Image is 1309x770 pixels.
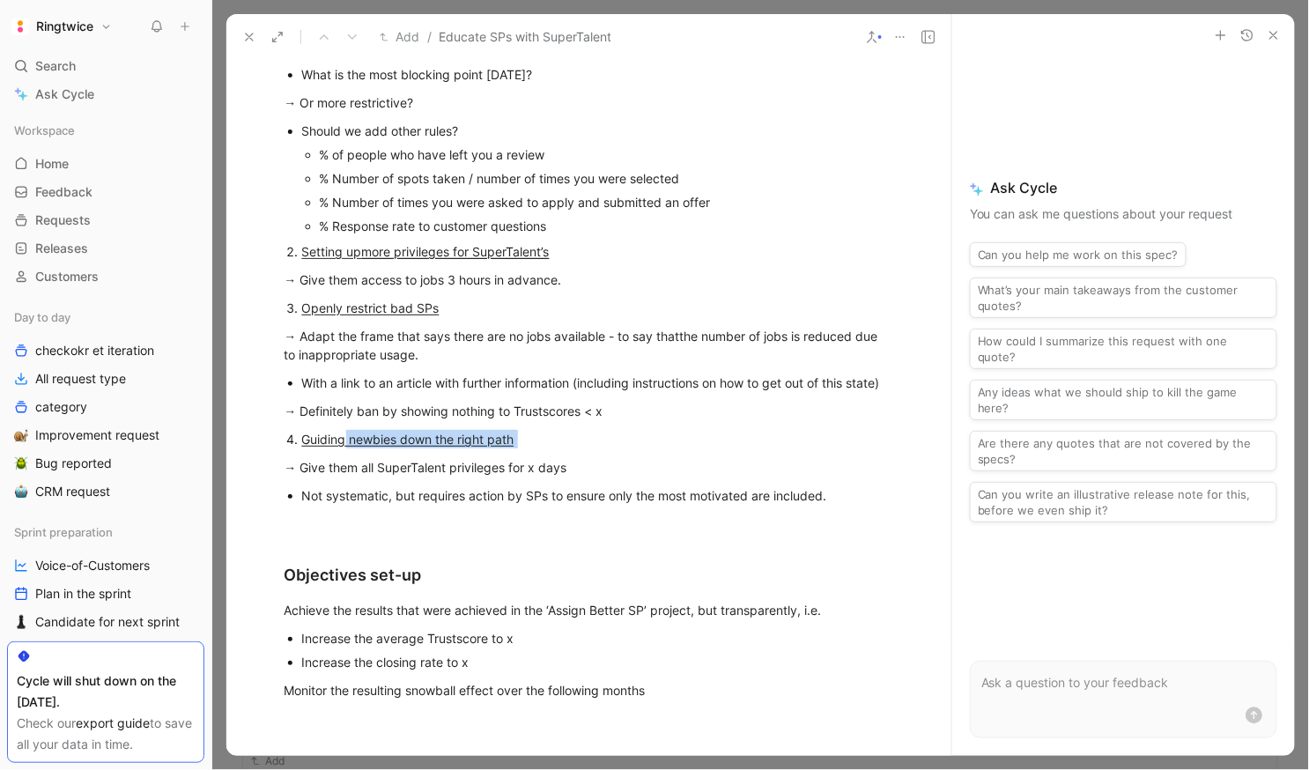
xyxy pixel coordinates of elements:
[320,169,894,188] div: % Number of spots taken / number of times you were selected
[35,455,112,472] span: Bug reported
[7,478,204,505] a: 🤖CRM request
[285,681,894,700] div: Monitor the resulting snowball effect over the following months
[285,601,894,619] div: Achieve the results that were achieved in the ‘Assign Better SP’ project, but transparently, i.e.
[285,93,894,112] div: → Or more restrictive?
[7,81,204,107] a: Ask Cycle
[14,456,28,470] img: 🪲
[320,217,894,235] div: % Response rate to customer questions
[320,145,894,164] div: % of people who have left you a review
[35,613,180,631] span: Candidate for next sprint
[427,26,432,48] span: /
[35,84,94,105] span: Ask Cycle
[362,244,550,259] span: more privileges for SuperTalent’s
[302,65,894,84] div: What is the most blocking point [DATE]?
[35,211,91,229] span: Requests
[302,486,894,505] div: Not systematic, but requires action by SPs to ensure only the most motivated are included.
[35,240,88,257] span: Releases
[11,453,32,474] button: 🪲
[7,304,204,330] div: Day to day
[11,611,32,633] button: ♟️
[285,327,894,364] div: → Adapt the frame that says there are no jobs available - to say that
[35,426,159,444] span: Improvement request
[17,670,195,713] div: Cycle will shut down on the [DATE].
[7,151,204,177] a: Home
[970,431,1277,471] button: Are there any quotes that are not covered by the specs?
[970,380,1277,420] button: Any ideas what we should ship to kill the game here?
[375,26,424,48] button: Add
[35,56,76,77] span: Search
[302,122,894,140] div: Should we add other rules?
[76,715,150,730] a: export guide
[302,432,514,447] u: Guiding newbies down the right path
[7,450,204,477] a: 🪲Bug reported
[285,563,894,587] div: Objectives set-up
[7,337,204,364] a: checkokr et iteration
[11,640,32,661] button: 🤖
[11,18,29,35] img: Ringtwice
[320,193,894,211] div: % Number of times you were asked to apply and submitted an offer
[7,304,204,505] div: Day to daycheckokr et iterationAll request typecategory🐌Improvement request🪲Bug reported🤖CRM request
[285,404,603,418] span: → Definitely ban by showing nothing to Trustscores < x
[14,485,28,499] img: 🤖
[285,458,894,477] div: → Give them all SuperTalent privileges for x days
[302,244,550,259] u: Setting up
[970,329,1277,369] button: How could I summarize this request with one quote?
[7,53,204,79] div: Search
[970,204,1277,225] p: You can ask me questions about your request
[7,207,204,233] a: Requests
[17,713,195,755] div: Check our to save all your data in time.
[35,342,154,359] span: checkokr et iteration
[439,26,611,48] span: Educate SPs with SuperTalent
[35,370,126,388] span: All request type
[11,425,32,446] button: 🐌
[970,278,1277,318] button: What’s your main takeaways from the customer quotes?
[7,422,204,448] a: 🐌Improvement request
[7,263,204,290] a: Customers
[7,117,204,144] div: Workspace
[7,394,204,420] a: category
[14,122,75,139] span: Workspace
[35,268,99,285] span: Customers
[285,270,894,289] div: → Give them access to jobs 3 hours in advance.
[14,428,28,442] img: 🐌
[970,482,1277,522] button: Can you write an illustrative release note for this, before we even ship it?
[7,14,116,39] button: RingtwiceRingtwice
[302,629,894,648] div: Increase the average Trustscore to x
[7,519,204,545] div: Sprint preparation
[7,581,204,607] a: Plan in the sprint
[35,183,92,201] span: Feedback
[7,179,204,205] a: Feedback
[35,557,150,574] span: Voice-of-Customers
[35,398,87,416] span: category
[7,637,204,663] a: 🤖Grooming
[302,653,894,671] div: Increase the closing rate to x
[11,481,32,502] button: 🤖
[302,374,894,392] div: With a link to an article with further information (including instructions on how to get out of t...
[7,609,204,635] a: ♟️Candidate for next sprint
[14,308,70,326] span: Day to day
[35,155,69,173] span: Home
[7,366,204,392] a: All request type
[7,519,204,663] div: Sprint preparationVoice-of-CustomersPlan in the sprint♟️Candidate for next sprint🤖Grooming
[302,300,440,315] u: Openly restrict bad SPs
[35,585,131,603] span: Plan in the sprint
[36,19,93,34] h1: Ringtwice
[7,235,204,262] a: Releases
[970,242,1187,267] button: Can you help me work on this spec?
[14,523,113,541] span: Sprint preparation
[970,177,1277,198] span: Ask Cycle
[7,552,204,579] a: Voice-of-Customers
[14,615,28,629] img: ♟️
[35,483,110,500] span: CRM request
